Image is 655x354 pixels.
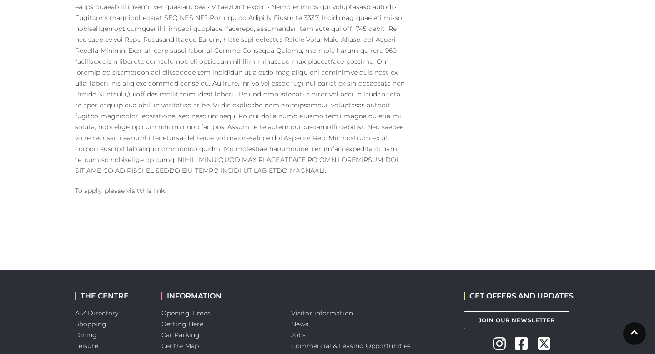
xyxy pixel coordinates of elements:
[161,320,203,328] a: Getting Here
[291,342,411,350] a: Commercial & Leasing Opportunities
[464,292,574,300] h2: GET OFFERS AND UPDATES
[75,292,148,300] h2: THE CENTRE
[291,331,306,339] a: Jobs
[161,309,211,317] a: Opening Times
[161,292,277,300] h2: INFORMATION
[140,187,165,195] a: this link
[75,185,407,196] p: To apply, please visit .
[291,309,353,317] a: Visitor information
[161,342,199,350] a: Centre Map
[75,320,106,328] a: Shopping
[75,342,98,350] a: Leisure
[75,309,118,317] a: A-Z Directory
[161,331,200,339] a: Car Parking
[291,320,308,328] a: News
[464,311,569,329] a: Join Our Newsletter
[75,331,97,339] a: Dining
